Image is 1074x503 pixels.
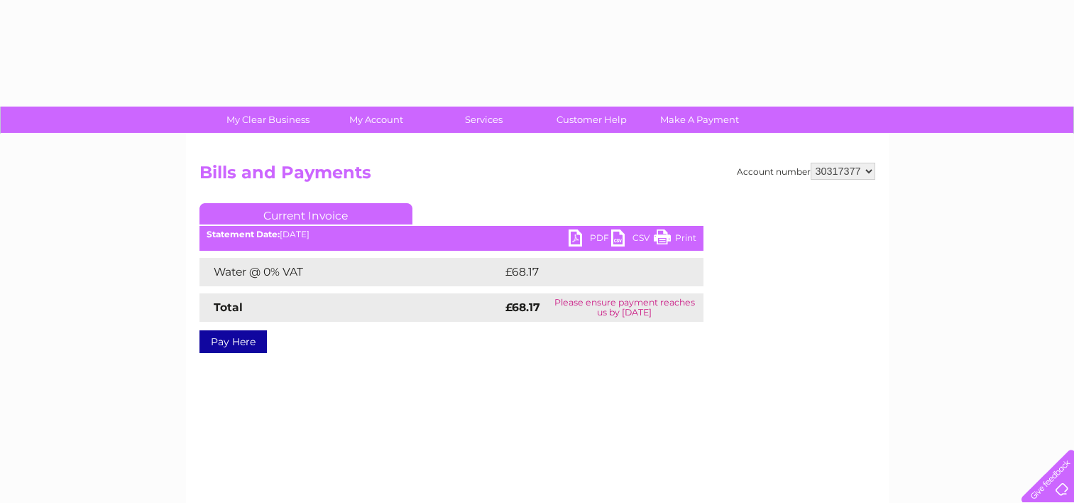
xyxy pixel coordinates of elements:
a: My Account [317,107,434,133]
div: [DATE] [199,229,703,239]
a: Pay Here [199,330,267,353]
a: CSV [611,229,654,250]
a: Print [654,229,696,250]
div: Account number [737,163,875,180]
a: Make A Payment [641,107,758,133]
strong: £68.17 [505,301,540,314]
td: £68.17 [502,258,674,286]
strong: Total [214,301,243,314]
a: PDF [569,229,611,250]
h2: Bills and Payments [199,163,875,190]
a: Customer Help [533,107,650,133]
a: Current Invoice [199,203,412,225]
td: Please ensure payment reaches us by [DATE] [546,293,703,322]
a: My Clear Business [209,107,327,133]
b: Statement Date: [207,229,280,239]
td: Water @ 0% VAT [199,258,502,286]
a: Services [425,107,542,133]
